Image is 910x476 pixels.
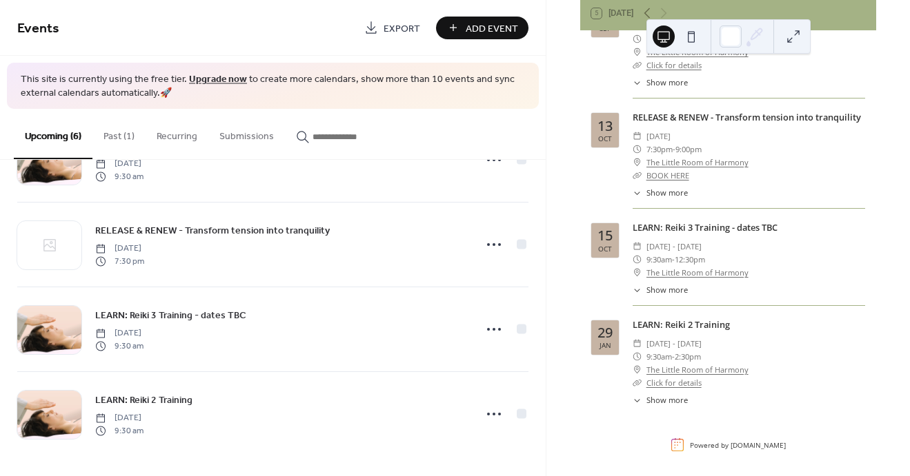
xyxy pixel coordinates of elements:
[633,77,687,89] button: ​Show more
[633,45,642,59] div: ​
[633,32,642,45] div: ​
[646,77,688,89] span: Show more
[633,395,642,406] div: ​
[95,340,144,352] span: 9:30 am
[633,337,642,350] div: ​
[646,363,749,376] a: The Little Room of Harmony
[731,440,786,450] a: [DOMAIN_NAME]
[646,266,749,279] a: The Little Room of Harmony
[675,253,705,266] span: 12:30pm
[646,130,671,143] span: [DATE]
[14,109,92,159] button: Upcoming (6)
[646,60,702,70] a: Click for details
[646,350,672,363] span: 9:30am
[384,21,420,36] span: Export
[95,224,330,238] span: RELEASE & RENEW - Transform tension into tranquility
[633,395,687,406] button: ​Show more
[646,143,673,156] span: 7:30pm
[646,156,749,169] a: The Little Room of Harmony
[436,17,528,39] button: Add Event
[95,255,144,267] span: 7:30 pm
[633,350,642,363] div: ​
[633,130,642,143] div: ​
[675,350,701,363] span: 2:30pm
[354,17,431,39] a: Export
[208,109,285,158] button: Submissions
[95,242,144,255] span: [DATE]
[600,342,611,349] div: Jan
[95,309,246,323] span: LEARN: Reiki 3 Training - dates TBC
[146,109,208,158] button: Recurring
[675,143,702,156] span: 9:00pm
[633,169,642,182] div: ​
[633,266,642,279] div: ​
[633,284,642,296] div: ​
[633,156,642,169] div: ​
[633,77,642,89] div: ​
[597,119,613,133] div: 13
[633,221,865,234] div: LEARN: Reiki 3 Training - dates TBC
[21,73,525,100] span: This site is currently using the free tier. to create more calendars, show more than 10 events an...
[672,253,675,266] span: -
[598,135,612,142] div: Oct
[633,363,642,376] div: ​
[598,245,612,252] div: Oct
[600,25,611,32] div: Sep
[633,318,730,331] a: LEARN: Reiki 2 Training
[95,327,144,340] span: [DATE]
[633,111,861,123] a: RELEASE & RENEW - Transform tension into tranquility
[597,229,613,242] div: 15
[633,187,687,199] button: ​Show more
[466,21,518,36] span: Add Event
[646,377,702,388] a: Click for details
[95,392,192,408] a: LEARN: Reiki 2 Training
[633,143,642,156] div: ​
[95,393,192,408] span: LEARN: Reiki 2 Training
[633,376,642,389] div: ​
[189,70,247,89] a: Upgrade now
[633,187,642,199] div: ​
[646,187,688,199] span: Show more
[646,253,672,266] span: 9:30am
[95,223,330,238] a: RELEASE & RENEW - Transform tension into tranquility
[95,412,144,424] span: [DATE]
[646,337,702,350] span: [DATE] - [DATE]
[633,253,642,266] div: ​
[672,350,675,363] span: -
[633,284,687,296] button: ​Show more
[17,15,59,42] span: Events
[633,59,642,72] div: ​
[646,240,702,253] span: [DATE] - [DATE]
[646,170,689,180] a: BOOK HERE
[95,307,246,323] a: LEARN: Reiki 3 Training - dates TBC
[690,440,786,450] div: Powered by
[92,109,146,158] button: Past (1)
[633,240,642,253] div: ​
[673,143,675,156] span: -
[646,284,688,296] span: Show more
[646,395,688,406] span: Show more
[95,170,144,183] span: 9:30 am
[95,424,144,437] span: 9:30 am
[95,158,144,170] span: [DATE]
[597,326,613,340] div: 29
